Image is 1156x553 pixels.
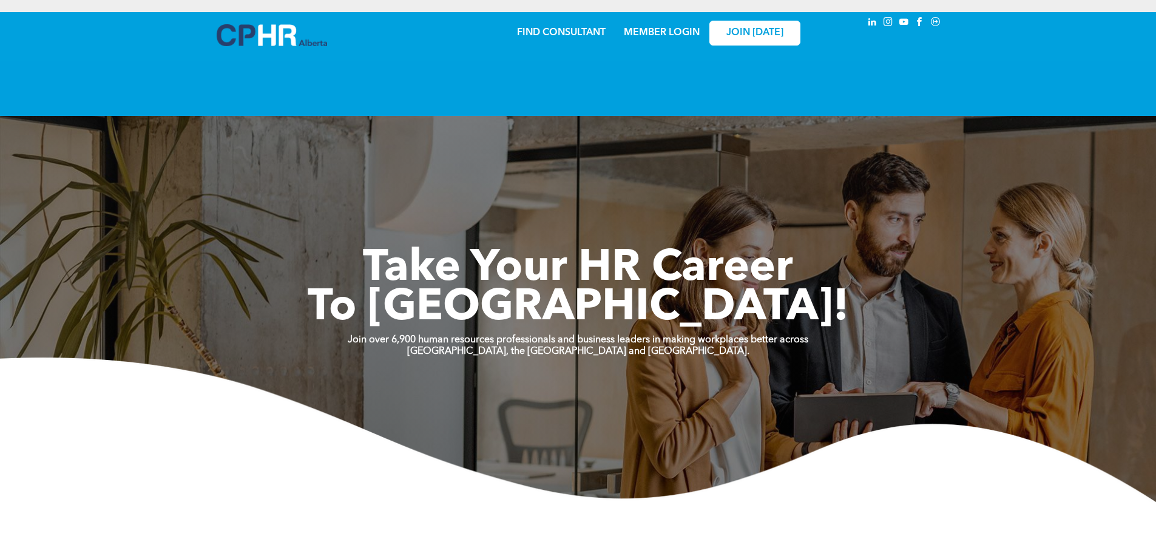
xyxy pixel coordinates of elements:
[882,15,895,32] a: instagram
[517,28,606,38] a: FIND CONSULTANT
[913,15,927,32] a: facebook
[624,28,700,38] a: MEMBER LOGIN
[363,247,793,291] span: Take Your HR Career
[709,21,800,46] a: JOIN [DATE]
[308,287,849,330] span: To [GEOGRAPHIC_DATA]!
[407,347,749,356] strong: [GEOGRAPHIC_DATA], the [GEOGRAPHIC_DATA] and [GEOGRAPHIC_DATA].
[866,15,879,32] a: linkedin
[929,15,942,32] a: Social network
[897,15,911,32] a: youtube
[217,24,327,46] img: A blue and white logo for cp alberta
[348,335,808,345] strong: Join over 6,900 human resources professionals and business leaders in making workplaces better ac...
[726,27,783,39] span: JOIN [DATE]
